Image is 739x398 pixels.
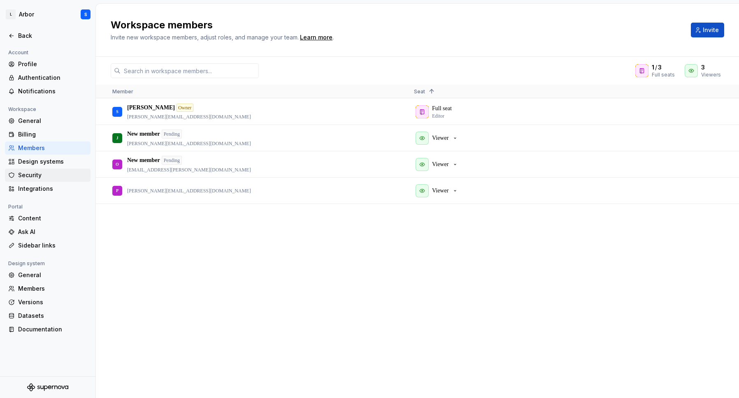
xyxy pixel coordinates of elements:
div: Pending [162,130,182,139]
p: [PERSON_NAME][EMAIL_ADDRESS][DOMAIN_NAME] [127,187,251,194]
span: Invite [703,26,719,34]
div: Design systems [18,157,87,166]
div: General [18,117,87,125]
div: S [84,11,87,18]
p: [PERSON_NAME] [127,104,175,112]
p: Viewer [432,134,449,142]
div: Workspace [5,104,40,114]
div: Sidebar links [18,241,87,250]
svg: Supernova Logo [27,383,68,391]
div: Back [18,32,87,40]
div: Billing [18,130,87,139]
p: Viewer [432,187,449,195]
p: [PERSON_NAME][EMAIL_ADDRESS][DOMAIN_NAME] [127,140,251,147]
div: Design system [5,259,48,268]
div: Versions [18,298,87,306]
div: Viewers [701,72,721,78]
div: Owner [177,104,193,112]
input: Search in workspace members... [121,63,259,78]
span: Member [112,88,133,95]
div: Pending [162,156,182,165]
div: Account [5,48,32,58]
div: Integrations [18,185,87,193]
span: Invite new workspace members, adjust roles, and manage your team. [111,34,299,41]
a: Members [5,141,91,155]
div: L [6,9,16,19]
div: Datasets [18,312,87,320]
span: 3 [701,63,705,72]
div: Full seats [652,72,675,78]
a: Design systems [5,155,91,168]
div: Profile [18,60,87,68]
a: Sidebar links [5,239,91,252]
p: [PERSON_NAME][EMAIL_ADDRESS][DOMAIN_NAME] [127,113,251,120]
a: Content [5,212,91,225]
p: [EMAIL_ADDRESS][PERSON_NAME][DOMAIN_NAME] [127,167,251,173]
span: 3 [658,63,662,72]
h2: Workspace members [111,19,681,32]
div: Arbor [19,10,34,19]
a: Ask AI [5,225,91,238]
span: Seat [414,88,425,95]
a: Back [5,29,91,42]
div: Notifications [18,87,87,95]
a: General [5,114,91,127]
div: Members [18,144,87,152]
span: . [299,35,334,41]
a: Notifications [5,85,91,98]
div: Authentication [18,74,87,82]
p: New member [127,156,160,164]
div: General [18,271,87,279]
button: Invite [691,23,724,37]
a: Versions [5,296,91,309]
div: Security [18,171,87,179]
div: Portal [5,202,26,212]
a: Billing [5,128,91,141]
div: S [116,104,119,120]
a: Security [5,169,91,182]
a: Authentication [5,71,91,84]
p: Viewer [432,160,449,169]
a: Profile [5,58,91,71]
a: Learn more [300,33,332,42]
div: Ask AI [18,228,87,236]
button: Viewer [414,183,462,199]
a: Integrations [5,182,91,195]
a: Members [5,282,91,295]
a: General [5,268,91,282]
div: Documentation [18,325,87,333]
div: Members [18,285,87,293]
span: 1 [652,63,654,72]
button: Viewer [414,130,462,146]
p: New member [127,130,160,138]
div: / [652,63,675,72]
div: P [116,183,119,199]
div: O [116,156,119,172]
button: Viewer [414,156,462,173]
a: Datasets [5,309,91,322]
div: J [116,130,119,146]
div: Content [18,214,87,222]
button: LArborS [2,5,94,23]
a: Documentation [5,323,91,336]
